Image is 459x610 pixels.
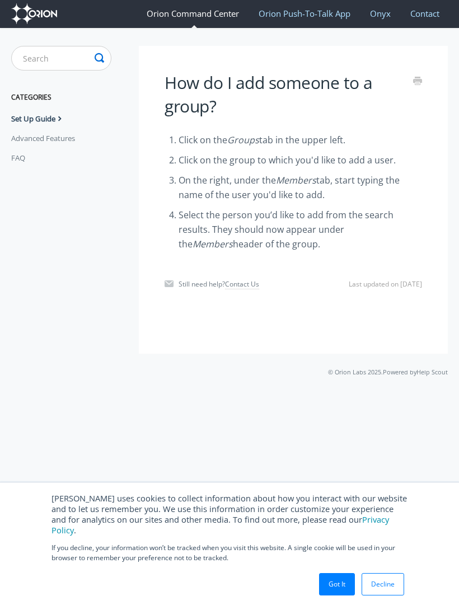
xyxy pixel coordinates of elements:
[225,279,259,289] a: Contact Us
[51,514,389,536] a: Privacy Policy
[416,368,448,376] a: Help Scout
[11,129,83,147] a: Advanced Features
[51,543,408,563] p: If you decline, your information won’t be tracked when you visit this website. A single cookie wi...
[179,153,422,167] li: Click on the group to which you'd like to add a user.
[11,110,74,128] a: Set Up Guide
[362,573,404,595] a: Decline
[11,367,448,377] p: © Orion Labs 2025.
[51,492,407,536] span: [PERSON_NAME] uses cookies to collect information about how you interact with our website and to ...
[179,133,422,147] li: Click on the tab in the upper left.
[319,573,355,595] a: Got It
[383,368,448,376] span: Powered by
[11,87,111,107] h3: Categories
[11,3,57,24] img: Orion Labs - Support
[11,46,111,71] input: Search
[413,76,422,88] a: Print this Article
[179,279,259,289] p: Still need help?
[165,71,405,118] h1: How do I add someone to a group?
[179,173,422,202] li: On the right, under the tab, start typing the name of the user you'd like to add.
[276,174,316,186] em: Members
[11,149,34,167] a: FAQ
[349,279,422,289] time: Last updated on [DATE]
[227,134,259,146] em: Groups
[179,208,422,251] li: Select the person you’d like to add from the search results. They should now appear under the hea...
[193,238,233,250] em: Members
